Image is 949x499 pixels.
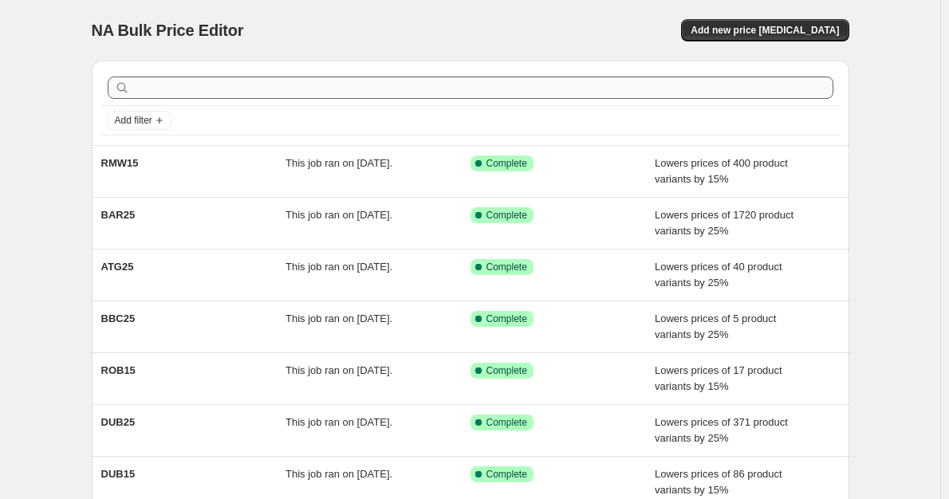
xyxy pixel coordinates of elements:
[285,157,392,169] span: This job ran on [DATE].
[681,19,849,41] button: Add new price [MEDICAL_DATA]
[655,416,788,444] span: Lowers prices of 371 product variants by 25%
[101,209,136,221] span: BAR25
[655,261,782,289] span: Lowers prices of 40 product variants by 25%
[285,261,392,273] span: This job ran on [DATE].
[655,312,776,340] span: Lowers prices of 5 product variants by 25%
[92,22,244,39] span: NA Bulk Price Editor
[285,209,392,221] span: This job ran on [DATE].
[285,364,392,376] span: This job ran on [DATE].
[691,24,839,37] span: Add new price [MEDICAL_DATA]
[101,261,134,273] span: ATG25
[486,312,527,325] span: Complete
[486,416,527,429] span: Complete
[101,364,136,376] span: ROB15
[115,114,152,127] span: Add filter
[285,468,392,480] span: This job ran on [DATE].
[101,157,139,169] span: RMW15
[285,416,392,428] span: This job ran on [DATE].
[285,312,392,324] span: This job ran on [DATE].
[101,468,136,480] span: DUB15
[655,157,788,185] span: Lowers prices of 400 product variants by 15%
[486,468,527,481] span: Complete
[655,209,793,237] span: Lowers prices of 1720 product variants by 25%
[486,261,527,273] span: Complete
[655,364,782,392] span: Lowers prices of 17 product variants by 15%
[655,468,782,496] span: Lowers prices of 86 product variants by 15%
[486,364,527,377] span: Complete
[108,111,171,130] button: Add filter
[486,209,527,222] span: Complete
[101,312,136,324] span: BBC25
[486,157,527,170] span: Complete
[101,416,136,428] span: DUB25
